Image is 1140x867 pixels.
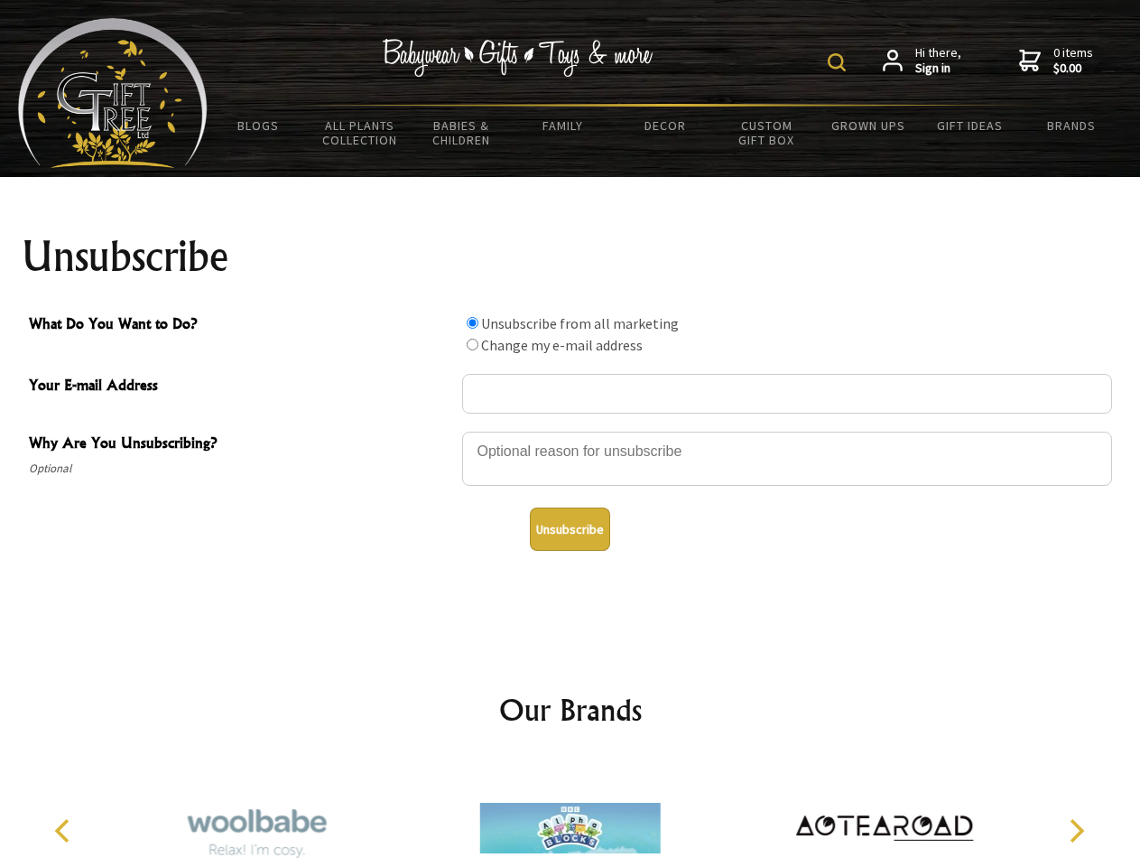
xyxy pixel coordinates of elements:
[208,107,310,144] a: BLOGS
[513,107,615,144] a: Family
[36,688,1105,732] h2: Our Brands
[18,18,208,168] img: Babyware - Gifts - Toys and more...
[29,458,453,480] span: Optional
[383,39,653,77] img: Babywear - Gifts - Toys & more
[530,508,610,551] button: Unsubscribe
[1053,44,1093,77] span: 0 items
[1053,61,1093,77] strong: $0.00
[1056,811,1096,851] button: Next
[614,107,716,144] a: Decor
[481,336,643,354] label: Change my e-mail address
[29,374,453,400] span: Your E-mail Address
[45,811,85,851] button: Previous
[310,107,412,159] a: All Plants Collection
[481,314,679,332] label: Unsubscribe from all marketing
[29,432,453,458] span: Why Are You Unsubscribing?
[828,53,846,71] img: product search
[915,45,961,77] span: Hi there,
[467,317,478,329] input: What Do You Want to Do?
[1019,45,1093,77] a: 0 items$0.00
[1021,107,1123,144] a: Brands
[919,107,1021,144] a: Gift Ideas
[817,107,919,144] a: Grown Ups
[29,312,453,339] span: What Do You Want to Do?
[462,374,1112,414] input: Your E-mail Address
[915,61,961,77] strong: Sign in
[883,45,961,77] a: Hi there,Sign in
[22,235,1119,278] h1: Unsubscribe
[411,107,513,159] a: Babies & Children
[467,339,478,350] input: What Do You Want to Do?
[462,432,1112,486] textarea: Why Are You Unsubscribing?
[716,107,818,159] a: Custom Gift Box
